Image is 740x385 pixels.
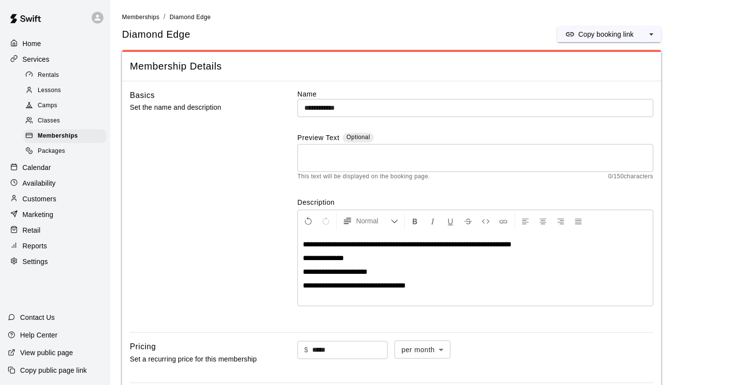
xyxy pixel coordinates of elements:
span: Lessons [38,86,61,96]
nav: breadcrumb [122,12,728,23]
label: Name [297,89,653,99]
div: split button [557,26,661,42]
p: Retail [23,225,41,235]
a: Availability [8,176,102,191]
a: Marketing [8,207,102,222]
p: Set the name and description [130,101,266,114]
a: Settings [8,254,102,269]
span: 0 / 150 characters [608,172,653,182]
a: Services [8,52,102,67]
button: Right Align [552,212,569,230]
span: Membership Details [130,60,653,73]
button: select merge strategy [641,26,661,42]
a: Rentals [24,68,110,83]
button: Justify Align [570,212,587,230]
button: Insert Code [477,212,494,230]
span: Diamond Edge [170,14,211,21]
a: Reports [8,239,102,253]
p: Help Center [20,330,57,340]
button: Left Align [517,212,534,230]
button: Center Align [535,212,551,230]
p: Availability [23,178,56,188]
a: Calendar [8,160,102,175]
div: Lessons [24,84,106,97]
a: Customers [8,192,102,206]
span: Memberships [122,14,159,21]
a: Home [8,36,102,51]
span: Optional [346,134,370,141]
button: Format Italics [424,212,441,230]
button: Format Bold [407,212,423,230]
div: per month [395,340,450,359]
p: Copy booking link [578,29,634,39]
button: Insert Link [495,212,512,230]
p: Home [23,39,41,48]
span: Diamond Edge [122,28,191,41]
p: Set a recurring price for this membership [130,353,266,365]
div: Classes [24,114,106,128]
button: Format Underline [442,212,459,230]
p: Calendar [23,163,51,172]
p: Copy public page link [20,365,87,375]
button: Copy booking link [557,26,641,42]
button: Formatting Options [339,212,402,230]
p: $ [304,345,308,355]
p: Settings [23,257,48,266]
div: Camps [24,99,106,113]
span: Camps [38,101,57,111]
h6: Basics [130,89,155,102]
a: Retail [8,223,102,238]
a: Memberships [122,13,159,21]
div: Packages [24,144,106,158]
p: View public page [20,348,73,358]
li: / [163,12,165,22]
span: Rentals [38,71,59,80]
span: This text will be displayed on the booking page. [297,172,430,182]
a: Classes [24,114,110,129]
span: Classes [38,116,60,126]
span: Packages [38,146,65,156]
label: Preview Text [297,133,340,144]
p: Services [23,54,49,64]
button: Format Strikethrough [460,212,476,230]
p: Marketing [23,210,53,219]
h6: Pricing [130,340,156,353]
a: Memberships [24,129,110,144]
span: Memberships [38,131,78,141]
a: Camps [24,98,110,114]
span: Normal [356,216,391,226]
a: Lessons [24,83,110,98]
div: Rentals [24,69,106,82]
label: Description [297,197,653,207]
p: Contact Us [20,313,55,322]
p: Customers [23,194,56,204]
a: Packages [24,144,110,159]
button: Redo [318,212,334,230]
p: Reports [23,241,47,251]
div: Memberships [24,129,106,143]
button: Undo [300,212,317,230]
